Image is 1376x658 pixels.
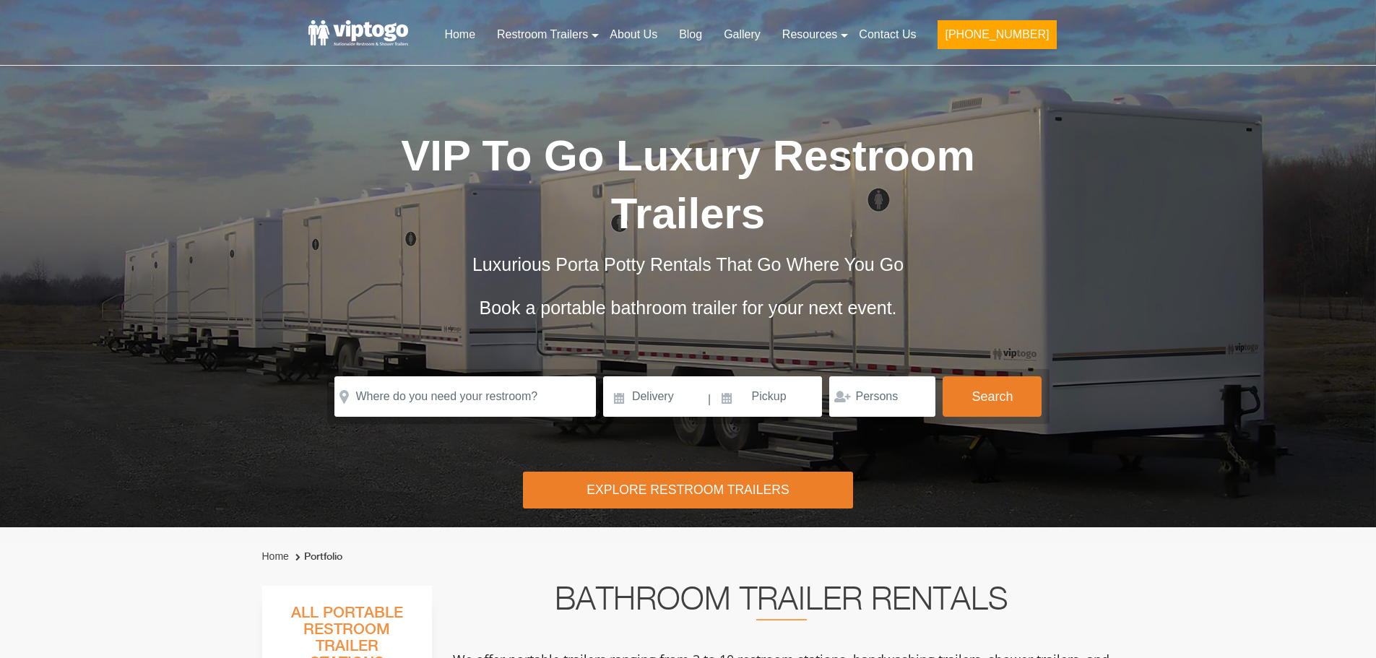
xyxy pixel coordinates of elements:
input: Delivery [603,376,706,417]
a: Home [262,550,289,562]
input: Pickup [713,376,823,417]
button: [PHONE_NUMBER] [938,20,1056,49]
a: Resources [771,19,848,51]
span: Book a portable bathroom trailer for your next event. [479,298,896,318]
a: Restroom Trailers [486,19,599,51]
a: Blog [668,19,713,51]
input: Where do you need your restroom? [334,376,596,417]
a: Contact Us [848,19,927,51]
input: Persons [829,376,935,417]
a: Gallery [713,19,771,51]
li: Portfolio [292,548,342,566]
span: VIP To Go Luxury Restroom Trailers [401,131,975,238]
a: About Us [599,19,668,51]
h2: Bathroom Trailer Rentals [451,586,1112,620]
button: Search [943,376,1042,417]
a: Home [433,19,486,51]
div: Explore Restroom Trailers [523,472,853,508]
span: | [708,376,711,423]
a: [PHONE_NUMBER] [927,19,1067,58]
span: Luxurious Porta Potty Rentals That Go Where You Go [472,254,904,274]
